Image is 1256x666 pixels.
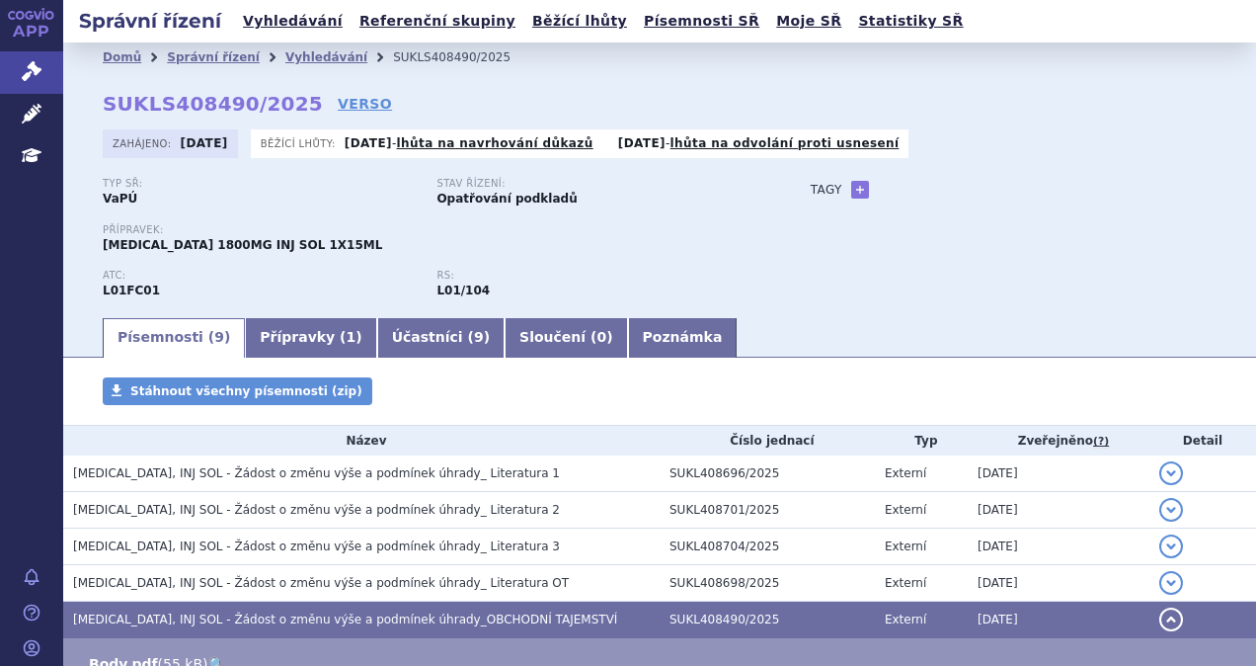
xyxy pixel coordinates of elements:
[347,329,356,345] span: 1
[73,613,617,626] span: DARZALEX, INJ SOL - Žádost o změnu výše a podmínek úhrady_OBCHODNÍ TAJEMSTVÍ
[338,94,392,114] a: VERSO
[660,456,875,492] td: SUKL408696/2025
[968,602,1149,638] td: [DATE]
[968,565,1149,602] td: [DATE]
[885,466,926,480] span: Externí
[1149,426,1256,456] th: Detail
[63,426,660,456] th: Název
[1093,435,1109,449] abbr: (?)
[103,178,417,190] p: Typ SŘ:
[474,329,484,345] span: 9
[505,318,627,358] a: Sloučení (0)
[103,284,160,297] strong: DARATUMUMAB
[852,8,969,35] a: Statistiky SŘ
[968,529,1149,565] td: [DATE]
[885,576,926,590] span: Externí
[1159,608,1183,631] button: detail
[885,613,926,626] span: Externí
[214,329,224,345] span: 9
[1159,498,1183,522] button: detail
[397,136,593,150] a: lhůta na navrhování důkazů
[377,318,505,358] a: Účastníci (9)
[968,456,1149,492] td: [DATE]
[261,135,340,151] span: Běžící lhůty:
[73,540,560,553] span: DARZALEX, INJ SOL - Žádost o změnu výše a podmínek úhrady_ Literatura 3
[875,426,968,456] th: Typ
[103,377,372,405] a: Stáhnout všechny písemnosti (zip)
[113,135,175,151] span: Zahájeno:
[885,503,926,517] span: Externí
[660,565,875,602] td: SUKL408698/2025
[73,576,569,590] span: DARZALEX, INJ SOL - Žádost o změnu výše a podmínek úhrady_ Literatura OT
[851,181,869,199] a: +
[1159,571,1183,595] button: detail
[638,8,765,35] a: Písemnosti SŘ
[167,50,260,64] a: Správní řízení
[1159,461,1183,485] button: detail
[436,270,750,282] p: RS:
[436,192,577,206] strong: Opatřování podkladů
[181,136,228,150] strong: [DATE]
[103,224,771,236] p: Přípravek:
[885,540,926,553] span: Externí
[660,492,875,529] td: SUKL408701/2025
[968,426,1149,456] th: Zveřejněno
[811,178,842,202] h3: Tagy
[968,492,1149,529] td: [DATE]
[1159,535,1183,558] button: detail
[660,529,875,565] td: SUKL408704/2025
[628,318,738,358] a: Poznámka
[103,270,417,282] p: ATC:
[393,42,536,72] li: SUKLS408490/2025
[436,284,490,297] strong: daratumumab
[345,135,593,151] p: -
[73,503,560,517] span: DARZALEX, INJ SOL - Žádost o změnu výše a podmínek úhrady_ Literatura 2
[660,426,875,456] th: Číslo jednací
[285,50,367,64] a: Vyhledávání
[770,8,847,35] a: Moje SŘ
[670,136,900,150] a: lhůta na odvolání proti usnesení
[103,192,137,206] strong: VaPÚ
[103,238,382,252] span: [MEDICAL_DATA] 1800MG INJ SOL 1X15ML
[73,466,560,480] span: DARZALEX, INJ SOL - Žádost o změnu výše a podmínek úhrady_ Literatura 1
[618,136,666,150] strong: [DATE]
[245,318,376,358] a: Přípravky (1)
[63,7,237,35] h2: Správní řízení
[130,384,362,398] span: Stáhnout všechny písemnosti (zip)
[596,329,606,345] span: 0
[345,136,392,150] strong: [DATE]
[103,318,245,358] a: Písemnosti (9)
[526,8,633,35] a: Běžící lhůty
[436,178,750,190] p: Stav řízení:
[618,135,900,151] p: -
[103,50,141,64] a: Domů
[660,602,875,638] td: SUKL408490/2025
[237,8,349,35] a: Vyhledávání
[103,92,323,116] strong: SUKLS408490/2025
[353,8,521,35] a: Referenční skupiny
